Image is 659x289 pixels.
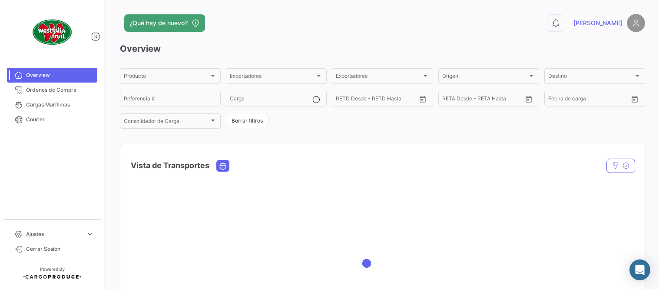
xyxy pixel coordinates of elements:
button: Open calendar [522,93,535,106]
h4: Vista de Transportes [131,159,209,172]
a: Courier [7,112,97,127]
span: Ajustes [26,230,83,238]
span: Producto [124,74,209,80]
img: placeholder-user.png [627,14,645,32]
span: Destino [548,74,633,80]
input: Hasta [358,97,396,103]
a: Overview [7,68,97,83]
span: Origen [442,74,527,80]
button: Open calendar [628,93,641,106]
span: Exportadores [336,74,421,80]
input: Hasta [464,97,502,103]
span: Cerrar Sesión [26,245,94,253]
a: Cargas Marítimas [7,97,97,112]
span: [PERSON_NAME] [573,19,623,27]
span: expand_more [86,230,94,238]
input: Hasta [570,97,608,103]
span: Órdenes de Compra [26,86,94,94]
button: Open calendar [416,93,429,106]
button: Borrar filtros [226,114,268,128]
span: Importadores [230,74,315,80]
button: ¿Qué hay de nuevo? [124,14,205,32]
a: Órdenes de Compra [7,83,97,97]
span: ¿Qué hay de nuevo? [129,19,188,27]
input: Desde [336,97,351,103]
div: Abrir Intercom Messenger [629,259,650,280]
input: Desde [548,97,564,103]
span: Courier [26,116,94,123]
input: Desde [442,97,458,103]
span: Overview [26,71,94,79]
span: Consolidador de Carga [124,120,209,126]
span: Cargas Marítimas [26,101,94,109]
img: client-50.png [30,10,74,54]
h3: Overview [120,43,645,55]
button: Ocean [217,160,229,171]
